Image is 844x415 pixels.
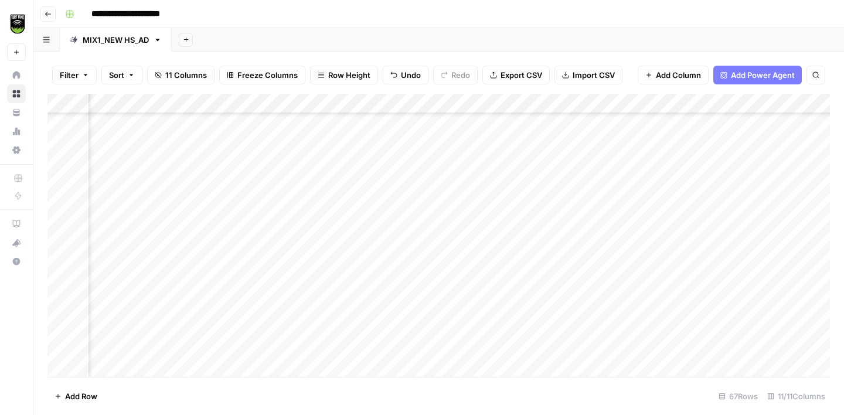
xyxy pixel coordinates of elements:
[638,66,709,84] button: Add Column
[147,66,215,84] button: 11 Columns
[237,69,298,81] span: Freeze Columns
[328,69,370,81] span: Row Height
[7,9,26,39] button: Workspace: Turf Tank - Data Team
[101,66,142,84] button: Sort
[7,103,26,122] a: Your Data
[401,69,421,81] span: Undo
[714,387,763,406] div: 67 Rows
[501,69,542,81] span: Export CSV
[451,69,470,81] span: Redo
[7,66,26,84] a: Home
[65,390,97,402] span: Add Row
[52,66,97,84] button: Filter
[8,234,25,251] div: What's new?
[219,66,305,84] button: Freeze Columns
[109,69,124,81] span: Sort
[7,84,26,103] a: Browse
[60,28,172,52] a: MIX1_NEW HS_AD
[383,66,428,84] button: Undo
[713,66,802,84] button: Add Power Agent
[60,69,79,81] span: Filter
[656,69,701,81] span: Add Column
[83,34,149,46] div: MIX1_NEW HS_AD
[165,69,207,81] span: 11 Columns
[7,233,26,252] button: What's new?
[433,66,478,84] button: Redo
[7,122,26,141] a: Usage
[47,387,104,406] button: Add Row
[573,69,615,81] span: Import CSV
[731,69,795,81] span: Add Power Agent
[7,13,28,35] img: Turf Tank - Data Team Logo
[763,387,830,406] div: 11/11 Columns
[7,252,26,271] button: Help + Support
[482,66,550,84] button: Export CSV
[310,66,378,84] button: Row Height
[554,66,622,84] button: Import CSV
[7,141,26,159] a: Settings
[7,215,26,233] a: AirOps Academy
